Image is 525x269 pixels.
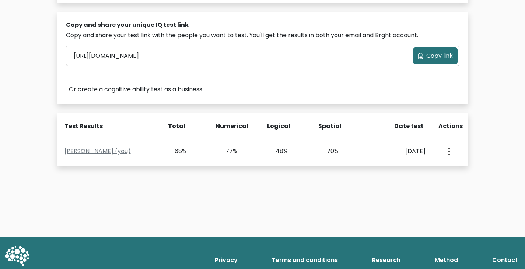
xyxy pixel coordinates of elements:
a: Or create a cognitive ability test as a business [69,85,202,94]
div: Date test [370,122,430,131]
div: 48% [267,147,288,156]
div: Copy and share your unique IQ test link [66,21,459,29]
a: Contact [489,253,521,268]
div: 68% [166,147,187,156]
div: 70% [318,147,339,156]
div: [DATE] [368,147,426,156]
div: Spatial [318,122,340,131]
a: Research [369,253,403,268]
div: 77% [216,147,237,156]
a: Method [432,253,461,268]
div: Logical [267,122,288,131]
div: Actions [438,122,464,131]
a: [PERSON_NAME] (you) [64,147,131,155]
div: Test Results [64,122,155,131]
div: Copy and share your test link with the people you want to test. You'll get the results in both yo... [66,31,459,40]
div: Numerical [216,122,237,131]
span: Copy link [426,52,453,60]
a: Terms and conditions [269,253,341,268]
div: Total [164,122,186,131]
button: Copy link [413,47,458,64]
a: Privacy [212,253,241,268]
